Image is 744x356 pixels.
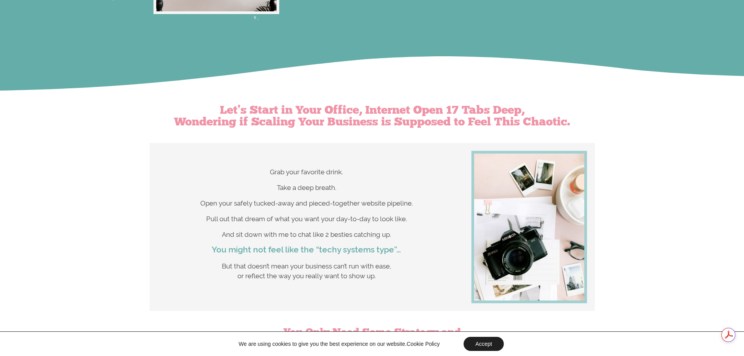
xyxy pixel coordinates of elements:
h2: Let’s Start in Your Office, Internet Open 17 Tabs Deep, Wondering if Scaling Your Business is Sup... [157,104,587,127]
span: Open your safely tucked-away and pieced-together website pipeline. [200,199,413,207]
span: And sit down with me to chat like 2 besties catching up. [222,231,391,238]
h2: You might not feel like the “techy systems type”… [157,245,456,254]
h2: You Only Need Some Strategy and Someone to Guide You Along the Path [157,327,587,348]
span: Take a deep breath. [277,184,336,191]
p: We are using cookies to give you the best experience on our website. [239,340,440,347]
button: Accept [464,337,504,351]
span: Grab your favorite drink. [270,168,343,176]
a: Cookie Policy [407,341,440,347]
span: But that doesn’t mean your business can’t run with ease, or reflect the way you really want to sh... [222,262,391,280]
span: Pull out that dream of what you want your day-to-day to look like. [206,215,407,223]
img: Business Growth Services [474,154,584,301]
